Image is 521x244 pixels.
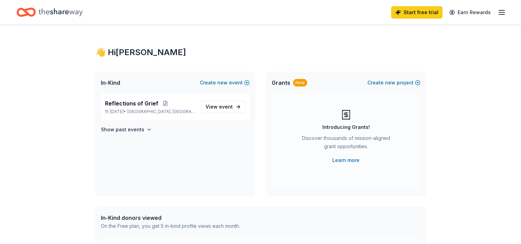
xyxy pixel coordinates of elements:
[201,101,246,113] a: View event
[332,156,360,164] a: Learn more
[200,79,250,87] button: Createnewevent
[445,6,495,19] a: Earn Rewards
[105,109,196,114] p: [DATE] •
[272,79,290,87] span: Grants
[299,134,393,153] div: Discover thousands of mission-aligned grant opportunities.
[217,79,228,87] span: new
[385,79,395,87] span: new
[219,104,233,110] span: event
[17,4,83,20] a: Home
[101,125,152,134] button: Show past events
[367,79,420,87] button: Createnewproject
[101,214,240,222] div: In-Kind donors viewed
[101,222,240,230] div: On the Free plan, you get 5 in-kind profile views each month.
[127,109,195,114] span: [GEOGRAPHIC_DATA], [GEOGRAPHIC_DATA]
[322,123,370,131] div: Introducing Grants!
[206,103,233,111] span: View
[101,79,120,87] span: In-Kind
[101,125,144,134] h4: Show past events
[391,6,442,19] a: Start free trial
[105,99,158,108] span: Reflections of Grief
[293,79,307,87] div: New
[95,47,426,58] div: 👋 Hi [PERSON_NAME]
